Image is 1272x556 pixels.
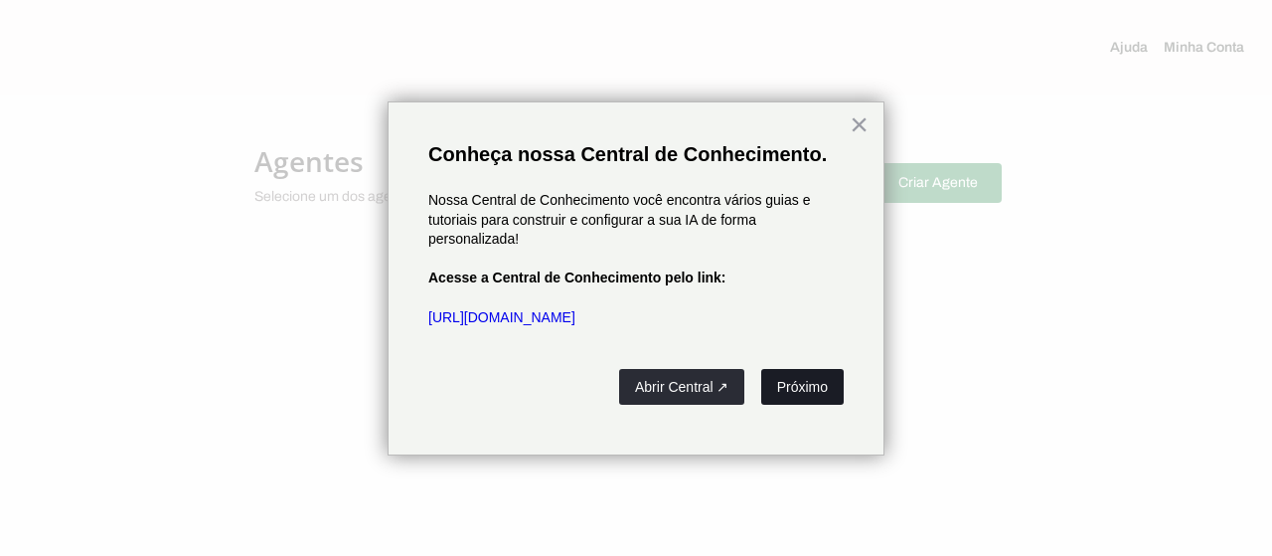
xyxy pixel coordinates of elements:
[850,108,869,140] button: Close
[619,369,744,405] button: Abrir Central ↗
[428,142,844,166] p: Conheça nossa Central de Conhecimento.
[428,309,575,325] a: [URL][DOMAIN_NAME]
[428,191,844,250] p: Nossa Central de Conhecimento você encontra vários guias e tutoriais para construir e configurar ...
[761,369,844,405] button: Próximo
[428,270,726,285] strong: Acesse a Central de Conhecimento pelo link:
